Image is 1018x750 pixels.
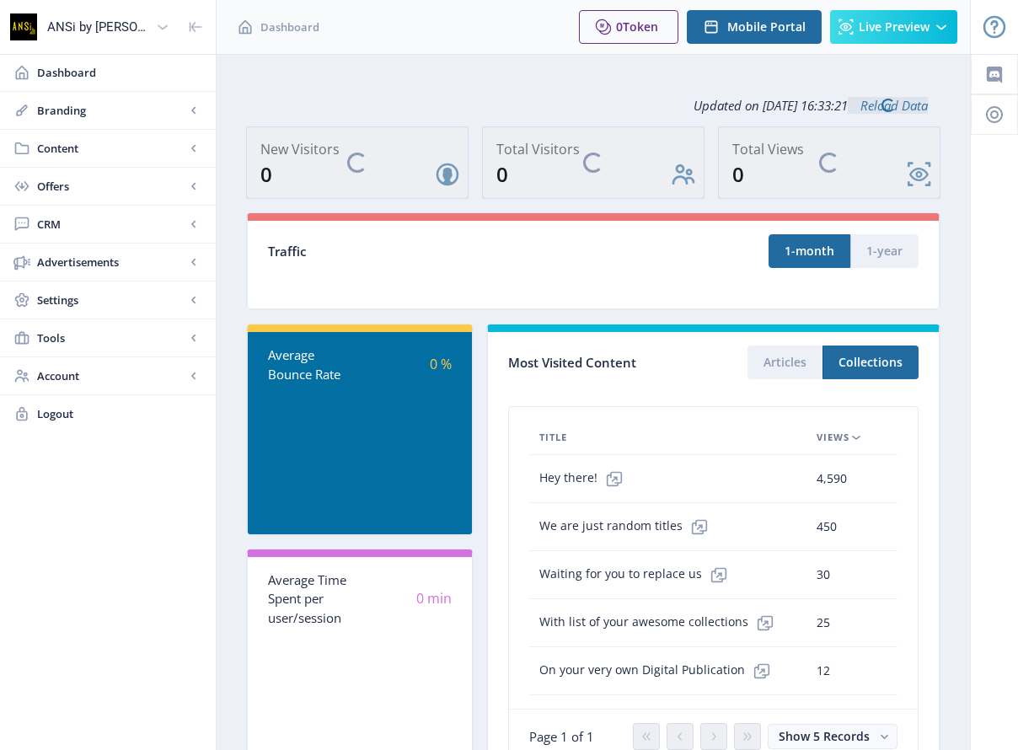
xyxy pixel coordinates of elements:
div: 0 min [360,589,452,608]
div: Average Time Spent per user/session [268,571,360,628]
div: Updated on [DATE] 16:33:21 [246,84,940,126]
span: Hey there! [539,462,631,496]
span: Title [539,427,567,447]
button: Live Preview [830,10,957,44]
div: ANSi by [PERSON_NAME] [47,8,149,46]
div: Average Bounce Rate [268,346,360,383]
span: Tools [37,329,185,346]
span: With list of your awesome collections [539,606,782,640]
button: Show 5 Records [768,724,897,749]
span: 450 [817,517,837,537]
span: Show 5 Records [779,728,870,744]
button: 1-month [769,234,850,268]
span: Offers [37,178,185,195]
span: 0 % [430,355,452,373]
span: Content [37,140,185,157]
span: 12 [817,661,830,681]
span: Page 1 of 1 [529,728,594,745]
span: Dashboard [37,64,202,81]
span: Live Preview [859,20,930,34]
span: Views [817,427,849,447]
img: properties.app_icon.png [10,13,37,40]
span: We are just random titles [539,510,716,544]
span: CRM [37,216,185,233]
span: 25 [817,613,830,633]
a: Reload Data [848,97,928,114]
span: Advertisements [37,254,185,271]
button: 1-year [850,234,919,268]
button: Collections [822,346,919,379]
span: Token [623,19,658,35]
span: Waiting for you to replace us [539,558,736,592]
span: 4,590 [817,469,847,489]
div: Traffic [268,242,593,261]
div: Most Visited Content [508,350,714,376]
span: Account [37,367,185,384]
span: 30 [817,565,830,585]
span: Mobile Portal [727,20,806,34]
span: Logout [37,405,202,422]
button: Mobile Portal [687,10,822,44]
button: 0Token [579,10,678,44]
span: Settings [37,292,185,308]
span: Branding [37,102,185,119]
span: Dashboard [260,19,319,35]
button: Articles [747,346,822,379]
span: On your very own Digital Publication [539,654,779,688]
